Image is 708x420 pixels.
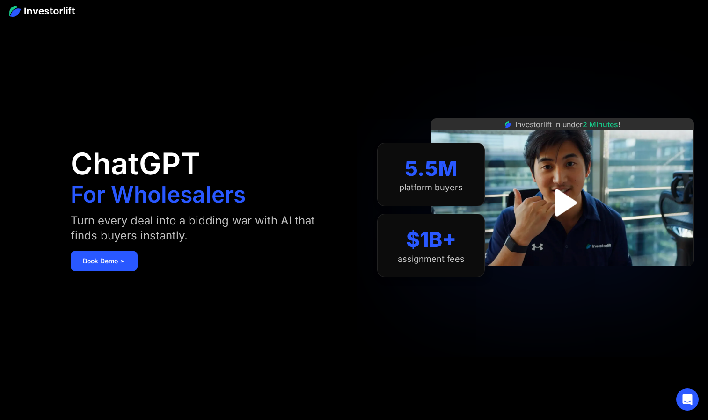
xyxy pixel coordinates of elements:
[492,271,633,282] iframe: Customer reviews powered by Trustpilot
[71,149,200,179] h1: ChatGPT
[583,120,618,129] span: 2 Minutes
[398,254,465,264] div: assignment fees
[405,156,458,181] div: 5.5M
[406,227,456,252] div: $1B+
[515,119,620,130] div: Investorlift in under !
[676,388,699,411] div: Open Intercom Messenger
[71,213,326,243] div: Turn every deal into a bidding war with AI that finds buyers instantly.
[71,183,246,206] h1: For Wholesalers
[399,182,463,193] div: platform buyers
[542,182,584,224] a: open lightbox
[71,251,138,271] a: Book Demo ➢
